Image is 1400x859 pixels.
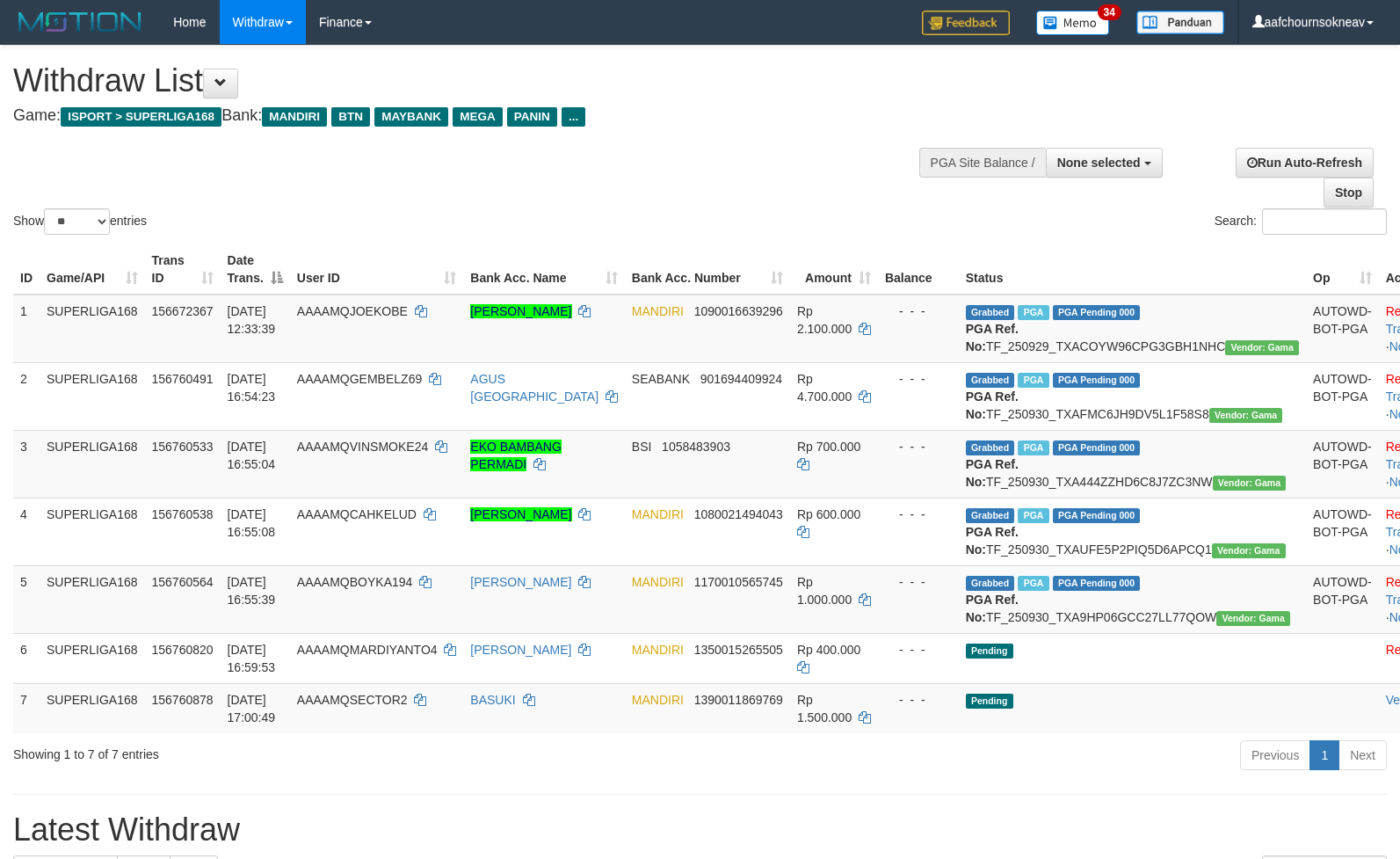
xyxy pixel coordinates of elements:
span: Rp 2.100.000 [797,304,852,336]
span: [DATE] 16:55:08 [228,507,276,539]
span: Vendor URL: https://trx31.1velocity.biz [1209,408,1283,423]
span: Copy 1170010565745 to clipboard [694,575,783,589]
span: MANDIRI [262,107,327,127]
a: EKO BAMBANG PERMADI [470,440,561,471]
span: PGA Pending [1053,576,1141,591]
span: ISPORT > SUPERLIGA168 [61,107,221,127]
span: MEGA [453,107,503,127]
span: AAAAMQSECTOR2 [297,693,408,707]
span: [DATE] 16:54:23 [228,372,276,404]
h4: Game: Bank: [13,107,916,125]
a: Stop [1324,178,1374,207]
b: PGA Ref. No: [966,389,1019,421]
span: 156760820 [152,643,214,657]
a: AGUS [GEOGRAPHIC_DATA] [470,372,598,404]
span: 156760564 [152,575,214,589]
span: Copy 1090016639296 to clipboard [694,304,783,318]
span: [DATE] 16:59:53 [228,643,276,674]
a: Previous [1240,740,1310,770]
span: AAAAMQMARDIYANTO4 [297,643,438,657]
span: MANDIRI [632,643,684,657]
span: AAAAMQVINSMOKE24 [297,440,428,454]
span: Rp 1.500.000 [797,693,852,724]
td: 5 [13,565,40,633]
span: [DATE] 12:33:39 [228,304,276,336]
td: 6 [13,633,40,683]
button: None selected [1046,148,1163,178]
th: ID [13,244,40,295]
span: Grabbed [966,508,1015,523]
a: [PERSON_NAME] [470,507,571,521]
div: - - - [885,438,952,455]
img: Button%20Memo.svg [1036,11,1110,35]
a: Run Auto-Refresh [1236,148,1374,178]
span: Marked by aafsengchandara [1018,508,1048,523]
span: MANDIRI [632,693,684,707]
th: Status [959,244,1306,295]
span: PANIN [507,107,557,127]
input: Search: [1262,208,1387,235]
img: MOTION_logo.png [13,9,147,35]
td: 2 [13,362,40,430]
th: Bank Acc. Number: activate to sort column ascending [625,244,790,295]
span: SEABANK [632,372,690,386]
span: Rp 400.000 [797,643,860,657]
span: 156672367 [152,304,214,318]
span: Grabbed [966,373,1015,388]
span: PGA Pending [1053,508,1141,523]
td: TF_250930_TXA444ZZHD6C8J7ZC3NW [959,430,1306,498]
td: AUTOWD-BOT-PGA [1306,295,1379,363]
span: 156760533 [152,440,214,454]
span: Pending [966,644,1013,659]
th: Bank Acc. Name: activate to sort column ascending [463,244,625,295]
span: Rp 1.000.000 [797,575,852,607]
span: Marked by aafsengchandara [1018,440,1048,455]
span: Marked by aafsengchandara [1018,305,1048,320]
th: Game/API: activate to sort column ascending [40,244,145,295]
span: Rp 700.000 [797,440,860,454]
span: BSI [632,440,652,454]
span: Rp 600.000 [797,507,860,521]
span: Copy 1350015265505 to clipboard [694,643,783,657]
span: Rp 4.700.000 [797,372,852,404]
td: AUTOWD-BOT-PGA [1306,565,1379,633]
span: Vendor URL: https://trx31.1velocity.biz [1212,543,1286,558]
img: panduan.png [1136,11,1224,34]
td: SUPERLIGA168 [40,683,145,733]
td: SUPERLIGA168 [40,633,145,683]
span: PGA Pending [1053,373,1141,388]
div: - - - [885,573,952,591]
span: Vendor URL: https://trx31.1velocity.biz [1213,476,1287,491]
span: Grabbed [966,305,1015,320]
span: AAAAMQGEMBELZ69 [297,372,422,386]
span: MANDIRI [632,507,684,521]
td: SUPERLIGA168 [40,565,145,633]
h1: Latest Withdraw [13,812,1387,848]
span: MANDIRI [632,575,684,589]
div: PGA Site Balance / [919,148,1046,178]
td: AUTOWD-BOT-PGA [1306,498,1379,565]
span: [DATE] 16:55:04 [228,440,276,471]
b: PGA Ref. No: [966,525,1019,557]
span: Copy 1080021494043 to clipboard [694,507,783,521]
div: - - - [885,641,952,659]
span: MANDIRI [632,304,684,318]
h1: Withdraw List [13,63,916,98]
span: Pending [966,694,1013,709]
td: 7 [13,683,40,733]
span: AAAAMQJOEKOBE [297,304,408,318]
td: SUPERLIGA168 [40,295,145,363]
span: [DATE] 17:00:49 [228,693,276,724]
td: SUPERLIGA168 [40,430,145,498]
span: MAYBANK [374,107,448,127]
img: Feedback.jpg [922,11,1010,35]
span: Grabbed [966,440,1015,455]
a: Next [1338,740,1387,770]
td: 3 [13,430,40,498]
span: [DATE] 16:55:39 [228,575,276,607]
div: Showing 1 to 7 of 7 entries [13,739,570,763]
th: Date Trans.: activate to sort column descending [221,244,290,295]
div: - - - [885,370,952,388]
span: AAAAMQBOYKA194 [297,575,413,589]
th: User ID: activate to sort column ascending [290,244,464,295]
